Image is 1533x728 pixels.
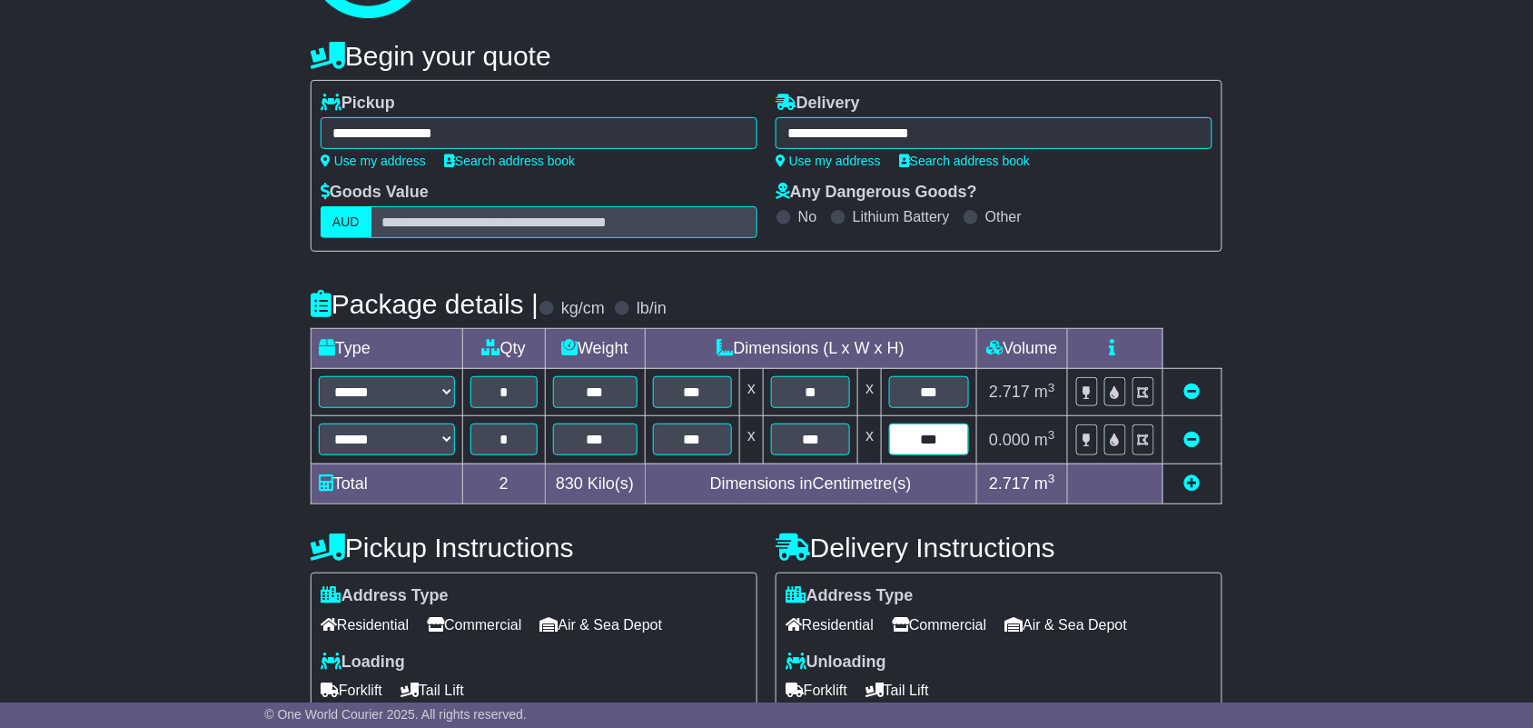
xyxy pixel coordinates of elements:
[892,611,986,639] span: Commercial
[858,369,882,416] td: x
[798,208,816,225] label: No
[321,154,426,168] a: Use my address
[312,464,463,504] td: Total
[321,206,371,238] label: AUD
[1034,383,1055,401] span: m
[776,533,1222,563] h4: Delivery Instructions
[853,208,950,225] label: Lithium Battery
[1034,474,1055,493] span: m
[786,676,847,704] span: Forklift
[776,94,860,114] label: Delivery
[321,653,405,673] label: Loading
[1048,472,1055,485] sup: 3
[1184,383,1201,401] a: Remove this item
[444,154,575,168] a: Search address book
[786,586,914,606] label: Address Type
[786,653,886,673] label: Unloading
[645,464,976,504] td: Dimensions in Centimetre(s)
[985,208,1022,225] label: Other
[786,611,874,639] span: Residential
[776,154,881,168] a: Use my address
[1184,474,1201,493] a: Add new item
[976,329,1067,369] td: Volume
[545,464,645,504] td: Kilo(s)
[311,289,539,319] h4: Package details |
[740,416,764,464] td: x
[264,707,527,722] span: © One World Courier 2025. All rights reserved.
[463,464,546,504] td: 2
[865,676,929,704] span: Tail Lift
[321,676,382,704] span: Forklift
[899,154,1030,168] a: Search address book
[545,329,645,369] td: Weight
[740,369,764,416] td: x
[1048,381,1055,394] sup: 3
[561,299,605,319] label: kg/cm
[311,533,757,563] h4: Pickup Instructions
[427,611,521,639] span: Commercial
[989,383,1030,401] span: 2.717
[321,586,449,606] label: Address Type
[637,299,667,319] label: lb/in
[556,474,583,493] span: 830
[463,329,546,369] td: Qty
[1005,611,1128,639] span: Air & Sea Depot
[858,416,882,464] td: x
[321,611,409,639] span: Residential
[989,431,1030,449] span: 0.000
[989,474,1030,493] span: 2.717
[321,183,429,203] label: Goods Value
[1048,428,1055,442] sup: 3
[1034,431,1055,449] span: m
[645,329,976,369] td: Dimensions (L x W x H)
[311,41,1222,71] h4: Begin your quote
[1184,431,1201,449] a: Remove this item
[776,183,977,203] label: Any Dangerous Goods?
[312,329,463,369] td: Type
[540,611,663,639] span: Air & Sea Depot
[321,94,395,114] label: Pickup
[401,676,464,704] span: Tail Lift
